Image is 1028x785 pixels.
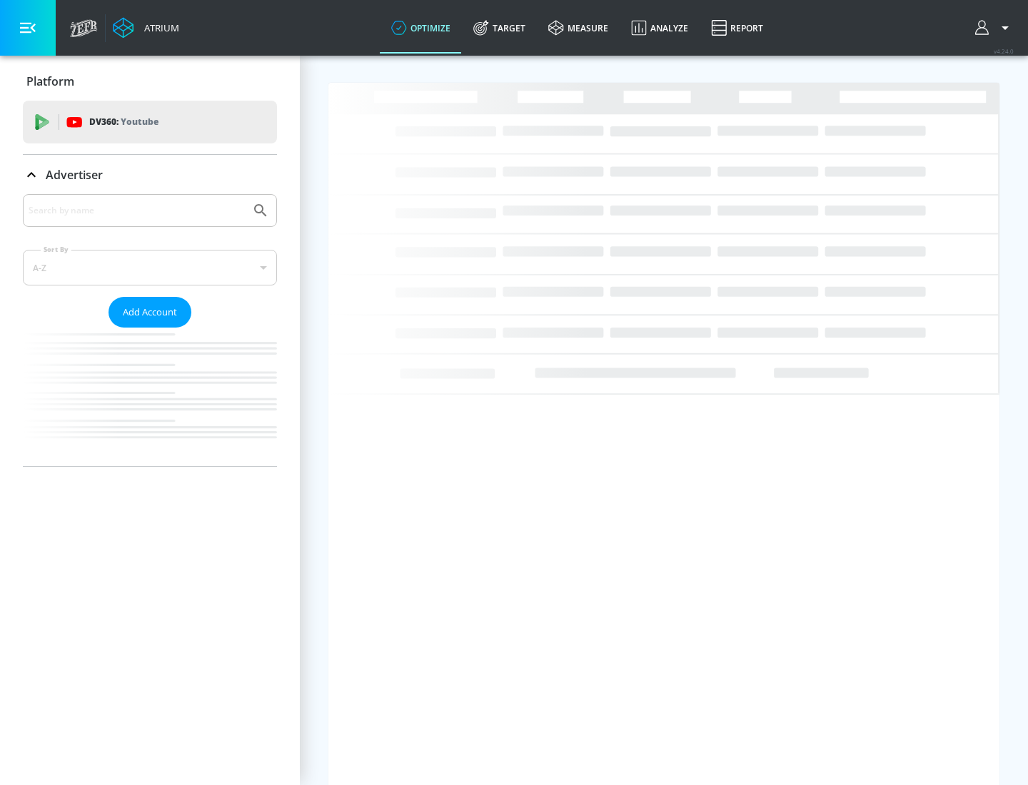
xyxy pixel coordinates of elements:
[23,250,277,285] div: A-Z
[46,167,103,183] p: Advertiser
[138,21,179,34] div: Atrium
[537,2,620,54] a: measure
[113,17,179,39] a: Atrium
[23,155,277,195] div: Advertiser
[89,114,158,130] p: DV360:
[29,201,245,220] input: Search by name
[123,304,177,320] span: Add Account
[23,61,277,101] div: Platform
[109,297,191,328] button: Add Account
[23,101,277,143] div: DV360: Youtube
[23,194,277,466] div: Advertiser
[462,2,537,54] a: Target
[121,114,158,129] p: Youtube
[700,2,775,54] a: Report
[620,2,700,54] a: Analyze
[380,2,462,54] a: optimize
[41,245,71,254] label: Sort By
[994,47,1014,55] span: v 4.24.0
[26,74,74,89] p: Platform
[23,328,277,466] nav: list of Advertiser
